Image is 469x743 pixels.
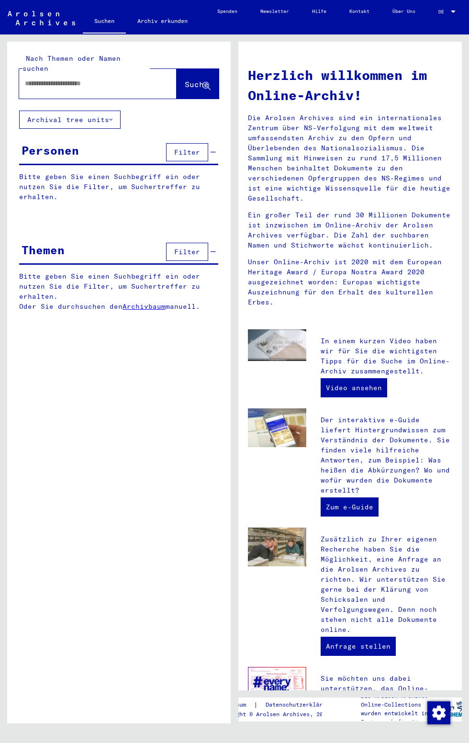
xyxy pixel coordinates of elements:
[19,172,218,202] p: Bitte geben Sie einen Suchbegriff ein oder nutzen Sie die Filter, um Suchertreffer zu erhalten.
[321,497,379,517] a: Zum e-Guide
[166,243,208,261] button: Filter
[174,248,200,256] span: Filter
[166,143,208,161] button: Filter
[321,378,387,397] a: Video ansehen
[22,241,65,259] div: Themen
[185,79,209,89] span: Suche
[248,667,306,709] img: enc.jpg
[361,709,434,726] p: wurden entwickelt in Partnerschaft mit
[248,113,452,203] p: Die Arolsen Archives sind ein internationales Zentrum über NS-Verfolgung mit dem weltweit umfasse...
[248,329,306,361] img: video.jpg
[321,415,452,495] p: Der interaktive e-Guide liefert Hintergrundwissen zum Verständnis der Dokumente. Sie finden viele...
[83,10,126,34] a: Suchen
[321,336,452,376] p: In einem kurzen Video haben wir für Sie die wichtigsten Tipps für die Suche im Online-Archiv zusa...
[321,534,452,635] p: Zusätzlich zu Ihrer eigenen Recherche haben Sie die Möglichkeit, eine Anfrage an die Arolsen Arch...
[126,10,199,33] a: Archiv erkunden
[248,65,452,105] h1: Herzlich willkommen im Online-Archiv!
[216,700,344,710] div: |
[216,710,344,719] p: Copyright © Arolsen Archives, 2021
[19,111,121,129] button: Archival tree units
[361,692,434,709] p: Die Arolsen Archives Online-Collections
[258,700,344,710] a: Datenschutzerklärung
[321,637,396,656] a: Anfrage stellen
[123,302,166,311] a: Archivbaum
[22,54,121,73] mat-label: Nach Themen oder Namen suchen
[248,257,452,307] p: Unser Online-Archiv ist 2020 mit dem European Heritage Award / Europa Nostra Award 2020 ausgezeic...
[248,408,306,448] img: eguide.jpg
[19,271,219,312] p: Bitte geben Sie einen Suchbegriff ein oder nutzen Sie die Filter, um Suchertreffer zu erhalten. O...
[438,9,449,14] span: DE
[22,142,79,159] div: Personen
[427,701,450,724] img: Zustimmung ändern
[248,528,306,567] img: inquiries.jpg
[177,69,219,99] button: Suche
[174,148,200,157] span: Filter
[248,210,452,250] p: Ein großer Teil der rund 30 Millionen Dokumente ist inzwischen im Online-Archiv der Arolsen Archi...
[8,11,75,25] img: Arolsen_neg.svg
